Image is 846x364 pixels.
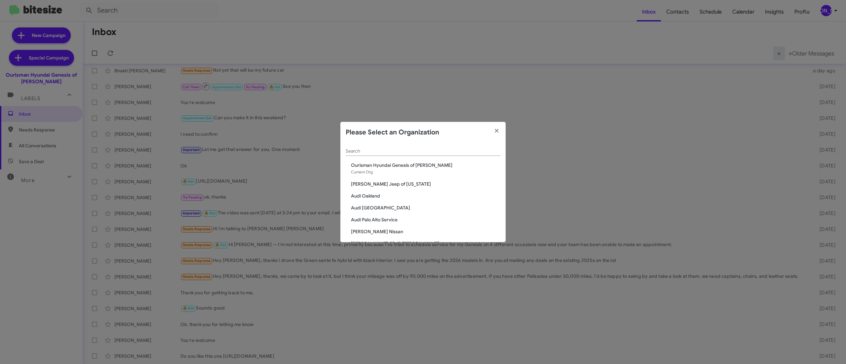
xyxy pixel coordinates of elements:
[351,181,500,187] span: [PERSON_NAME] Jeep of [US_STATE]
[351,228,500,235] span: [PERSON_NAME] Nissan
[351,204,500,211] span: Audi [GEOGRAPHIC_DATA]
[351,169,373,174] span: Current Org
[351,216,500,223] span: Audi Palo Alto Service
[346,127,439,138] h2: Please Select an Organization
[351,193,500,199] span: Audi Oakland
[351,162,500,168] span: Ourisman Hyundai Genesis of [PERSON_NAME]
[351,240,500,247] span: [PERSON_NAME] CDJR [PERSON_NAME]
